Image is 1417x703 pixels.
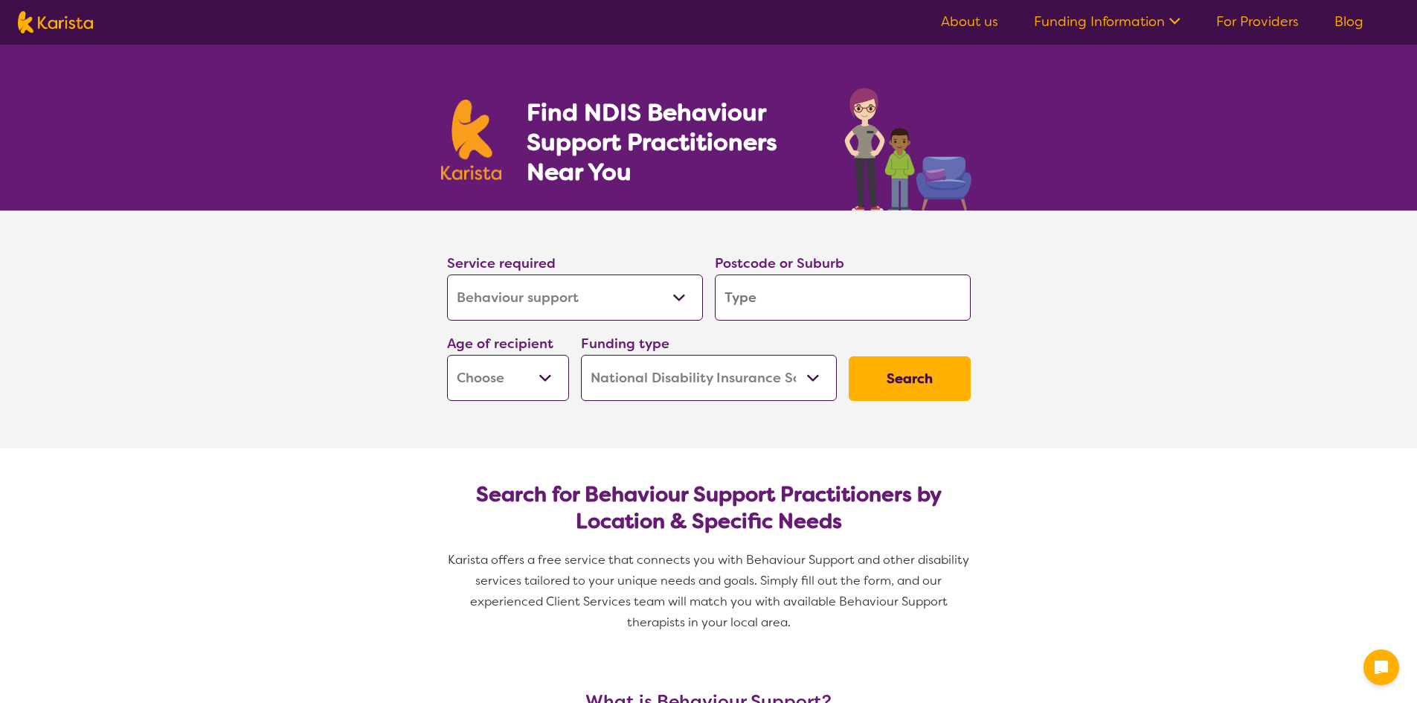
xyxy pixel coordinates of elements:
img: Karista logo [441,100,502,180]
a: About us [941,13,998,31]
a: Blog [1334,13,1363,31]
a: For Providers [1216,13,1299,31]
label: Age of recipient [447,335,553,353]
img: behaviour-support [841,80,977,211]
a: Funding Information [1034,13,1180,31]
label: Service required [447,254,556,272]
h1: Find NDIS Behaviour Support Practitioners Near You [527,97,814,187]
img: Karista logo [18,11,93,33]
input: Type [715,275,971,321]
label: Postcode or Suburb [715,254,844,272]
button: Search [849,356,971,401]
h2: Search for Behaviour Support Practitioners by Location & Specific Needs [459,481,959,535]
p: Karista offers a free service that connects you with Behaviour Support and other disability servi... [441,550,977,633]
label: Funding type [581,335,669,353]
